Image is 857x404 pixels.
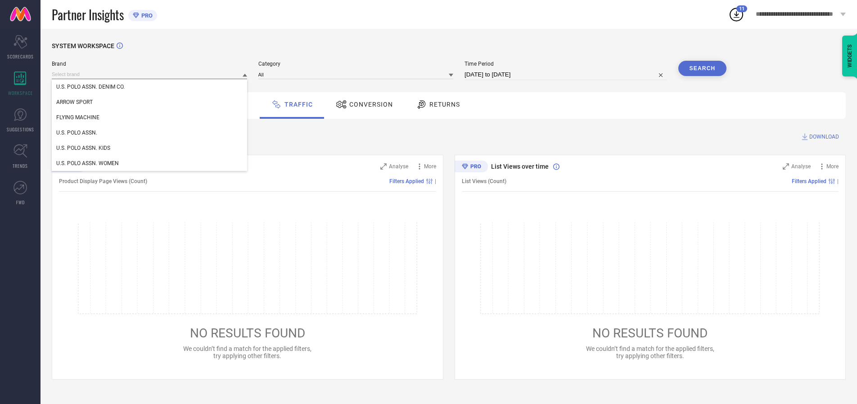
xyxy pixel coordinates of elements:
[284,101,313,108] span: Traffic
[59,178,147,184] span: Product Display Page Views (Count)
[389,163,408,170] span: Analyse
[592,326,708,341] span: NO RESULTS FOUND
[56,130,97,136] span: U.S. POLO ASSN.
[56,145,110,151] span: U.S. POLO ASSN. KIDS
[52,70,247,79] input: Select brand
[429,101,460,108] span: Returns
[455,161,488,174] div: Premium
[52,79,247,94] div: U.S. POLO ASSN. DENIM CO.
[586,345,714,359] span: We couldn’t find a match for the applied filters, try applying other filters.
[52,125,247,140] div: U.S. POLO ASSN.
[13,162,28,169] span: TRENDS
[56,99,93,105] span: ARROW SPORT
[190,326,305,341] span: NO RESULTS FOUND
[678,61,727,76] button: Search
[809,132,839,141] span: DOWNLOAD
[8,90,33,96] span: WORKSPACE
[826,163,839,170] span: More
[491,163,549,170] span: List Views over time
[435,178,436,184] span: |
[52,61,247,67] span: Brand
[16,199,25,206] span: FWD
[52,94,247,110] div: ARROW SPORT
[52,156,247,171] div: U.S. POLO ASSN. WOMEN
[728,6,744,22] div: Open download list
[7,126,34,133] span: SUGGESTIONS
[56,84,125,90] span: U.S. POLO ASSN. DENIM CO.
[7,53,34,60] span: SCORECARDS
[183,345,311,359] span: We couldn’t find a match for the applied filters, try applying other filters.
[56,160,119,166] span: U.S. POLO ASSN. WOMEN
[783,163,789,170] svg: Zoom
[56,114,99,121] span: FLYING MACHINE
[258,61,454,67] span: Category
[465,61,667,67] span: Time Period
[837,178,839,184] span: |
[791,163,811,170] span: Analyse
[424,163,436,170] span: More
[380,163,387,170] svg: Zoom
[52,110,247,125] div: FLYING MACHINE
[349,101,393,108] span: Conversion
[52,140,247,156] div: U.S. POLO ASSN. KIDS
[139,12,153,19] span: PRO
[465,69,667,80] input: Select time period
[739,6,744,12] span: 11
[792,178,826,184] span: Filters Applied
[462,178,506,184] span: List Views (Count)
[52,42,114,49] span: SYSTEM WORKSPACE
[389,178,424,184] span: Filters Applied
[52,5,124,24] span: Partner Insights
